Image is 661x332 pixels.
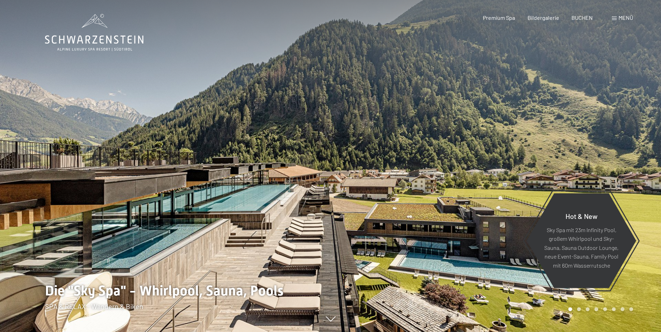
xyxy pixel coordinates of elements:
div: Carousel Pagination [566,307,633,311]
div: Carousel Page 1 (Current Slide) [568,307,572,311]
a: Bildergalerie [528,14,559,21]
p: Sky Spa mit 23m Infinity Pool, großem Whirlpool und Sky-Sauna, Sauna Outdoor Lounge, neue Event-S... [544,225,619,270]
div: Carousel Page 2 [577,307,581,311]
div: Carousel Page 7 [621,307,624,311]
span: Hot & New [566,212,598,220]
a: Premium Spa [483,14,515,21]
div: Carousel Page 3 [586,307,590,311]
a: Hot & New Sky Spa mit 23m Infinity Pool, großem Whirlpool und Sky-Sauna, Sauna Outdoor Lounge, ne... [526,193,637,288]
div: Carousel Page 6 [612,307,616,311]
a: BUCHEN [571,14,593,21]
span: Menü [618,14,633,21]
div: Carousel Page 8 [629,307,633,311]
div: Carousel Page 5 [603,307,607,311]
div: Carousel Page 4 [594,307,598,311]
